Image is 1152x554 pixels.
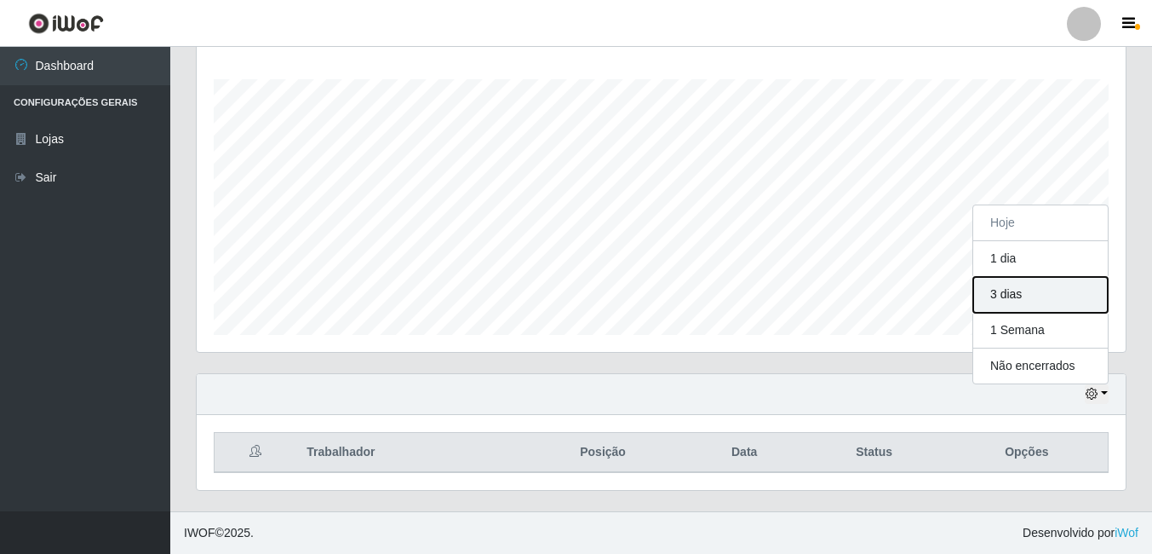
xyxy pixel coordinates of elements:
[28,13,104,34] img: CoreUI Logo
[973,277,1108,313] button: 3 dias
[296,433,519,473] th: Trabalhador
[973,205,1108,241] button: Hoje
[803,433,946,473] th: Status
[973,241,1108,277] button: 1 dia
[519,433,685,473] th: Posição
[973,349,1108,384] button: Não encerrados
[973,313,1108,349] button: 1 Semana
[184,526,215,540] span: IWOF
[946,433,1109,473] th: Opções
[184,524,254,542] span: © 2025 .
[1023,524,1138,542] span: Desenvolvido por
[1115,526,1138,540] a: iWof
[686,433,803,473] th: Data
